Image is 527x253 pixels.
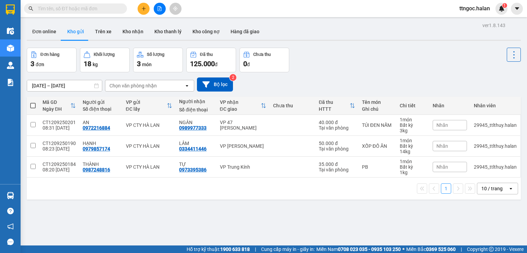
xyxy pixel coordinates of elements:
button: Khối lượng18kg [80,48,130,72]
div: VP CTY HÀ LAN [126,164,173,170]
div: CT1209250184 [43,161,76,167]
span: đơn [36,62,44,67]
div: PB [362,164,393,170]
span: đ [215,62,218,67]
th: Toggle SortBy [39,97,79,115]
span: 1 [503,3,506,8]
div: 0979857174 [83,146,110,152]
button: Kho thanh lý [149,23,187,40]
button: plus [138,3,150,15]
button: Kho nhận [117,23,149,40]
span: 3 [31,60,34,68]
div: HẠNH [83,141,119,146]
div: LÂM [179,141,213,146]
div: Đã thu [319,99,350,105]
div: Ngày ĐH [43,106,70,112]
div: Tại văn phòng [319,146,355,152]
span: Hỗ trợ kỹ thuật: [187,245,250,253]
div: VP nhận [220,99,261,105]
div: Chọn văn phòng nhận [109,82,157,89]
div: ĐC lấy [126,106,167,112]
div: VP gửi [126,99,167,105]
div: Tại văn phòng [319,167,355,172]
span: | [255,245,256,253]
div: 0989977333 [179,125,207,131]
div: XỐP ĐỒ ĂN [362,143,393,149]
div: CT1209250201 [43,120,76,125]
th: Toggle SortBy [315,97,359,115]
div: Chi tiết [400,103,426,108]
span: caret-down [514,5,520,12]
span: 18 [84,60,91,68]
div: Mã GD [43,99,70,105]
div: 1 món [400,138,426,143]
img: warehouse-icon [7,45,14,52]
div: VP Trung Kính [220,164,267,170]
span: Cung cấp máy in - giấy in: [261,245,315,253]
input: Tìm tên, số ĐT hoặc mã đơn [38,5,119,12]
button: Đã thu125.000đ [186,48,236,72]
button: Số lượng3món [133,48,183,72]
input: Select a date range. [27,80,102,91]
span: món [142,62,152,67]
div: NGÂN [179,120,213,125]
span: search [28,6,33,11]
span: 125.000 [190,60,215,68]
button: Bộ lọc [197,77,233,92]
div: 0973395386 [179,167,207,172]
span: Miền Nam [316,245,401,253]
div: 1 kg [400,170,426,175]
span: ttngoc.halan [454,4,495,13]
div: 0987248816 [83,167,110,172]
span: copyright [489,247,494,252]
img: warehouse-icon [7,192,14,199]
button: 1 [441,183,451,194]
sup: 2 [230,74,236,81]
th: Toggle SortBy [122,97,176,115]
strong: 1900 633 818 [220,246,250,252]
div: Tên món [362,99,393,105]
img: warehouse-icon [7,62,14,69]
svg: open [184,83,190,88]
span: file-add [157,6,162,11]
div: ver 1.8.143 [482,22,505,29]
button: Kho gửi [62,23,90,40]
div: 35.000 đ [319,161,355,167]
svg: open [508,186,514,191]
span: Miền Bắc [406,245,456,253]
div: Đơn hàng [40,52,59,57]
div: Đã thu [200,52,213,57]
span: 3 [137,60,141,68]
div: TỰ [179,161,213,167]
div: HTTT [319,106,350,112]
img: logo-vxr [6,4,15,15]
button: Trên xe [90,23,117,40]
button: caret-down [511,3,523,15]
div: 40.000 đ [319,120,355,125]
div: Bất kỳ [400,143,426,149]
div: Chưa thu [273,103,312,108]
div: 14 kg [400,149,426,154]
div: Số điện thoại [179,107,213,112]
div: Người nhận [179,99,213,104]
span: 0 [243,60,247,68]
span: plus [141,6,146,11]
div: 29945_ttlthuy.halan [474,143,517,149]
img: warehouse-icon [7,27,14,35]
button: Đơn online [27,23,62,40]
div: Số lượng [147,52,164,57]
div: Bất kỳ [400,122,426,128]
span: Nhãn [436,164,448,170]
div: 1 món [400,117,426,122]
div: Tại văn phòng [319,125,355,131]
span: aim [173,6,178,11]
div: VP CTY HÀ LAN [126,143,173,149]
span: đ [247,62,250,67]
div: 0972216884 [83,125,110,131]
span: Nhãn [436,143,448,149]
span: question-circle [7,208,14,214]
span: message [7,239,14,245]
span: kg [93,62,98,67]
div: 10 / trang [481,185,503,192]
button: aim [169,3,181,15]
